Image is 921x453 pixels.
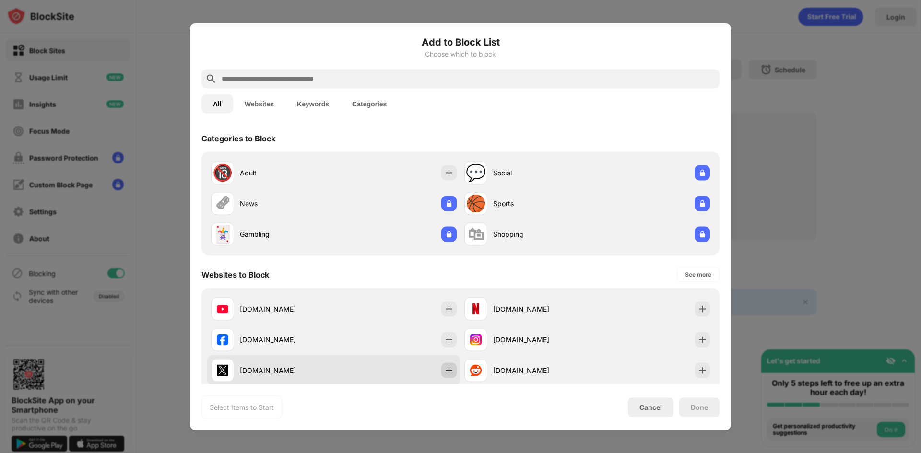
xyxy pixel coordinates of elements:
[240,168,334,178] div: Adult
[240,335,334,345] div: [DOMAIN_NAME]
[493,365,587,375] div: [DOMAIN_NAME]
[341,94,398,113] button: Categories
[214,194,231,213] div: 🗞
[493,229,587,239] div: Shopping
[285,94,341,113] button: Keywords
[201,269,269,279] div: Websites to Block
[493,168,587,178] div: Social
[240,198,334,209] div: News
[213,163,233,183] div: 🔞
[468,224,484,244] div: 🛍
[201,50,720,58] div: Choose which to block
[466,163,486,183] div: 💬
[240,229,334,239] div: Gambling
[493,335,587,345] div: [DOMAIN_NAME]
[201,35,720,49] h6: Add to Block List
[639,403,662,411] div: Cancel
[205,73,217,84] img: search.svg
[233,94,285,113] button: Websites
[201,94,233,113] button: All
[691,403,708,411] div: Done
[217,364,228,376] img: favicons
[217,303,228,314] img: favicons
[240,365,334,375] div: [DOMAIN_NAME]
[493,304,587,314] div: [DOMAIN_NAME]
[493,198,587,209] div: Sports
[685,269,711,279] div: See more
[470,364,482,376] img: favicons
[210,402,274,412] div: Select Items to Start
[213,224,233,244] div: 🃏
[217,334,228,345] img: favicons
[470,303,482,314] img: favicons
[466,194,486,213] div: 🏀
[201,133,275,143] div: Categories to Block
[240,304,334,314] div: [DOMAIN_NAME]
[470,334,482,345] img: favicons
